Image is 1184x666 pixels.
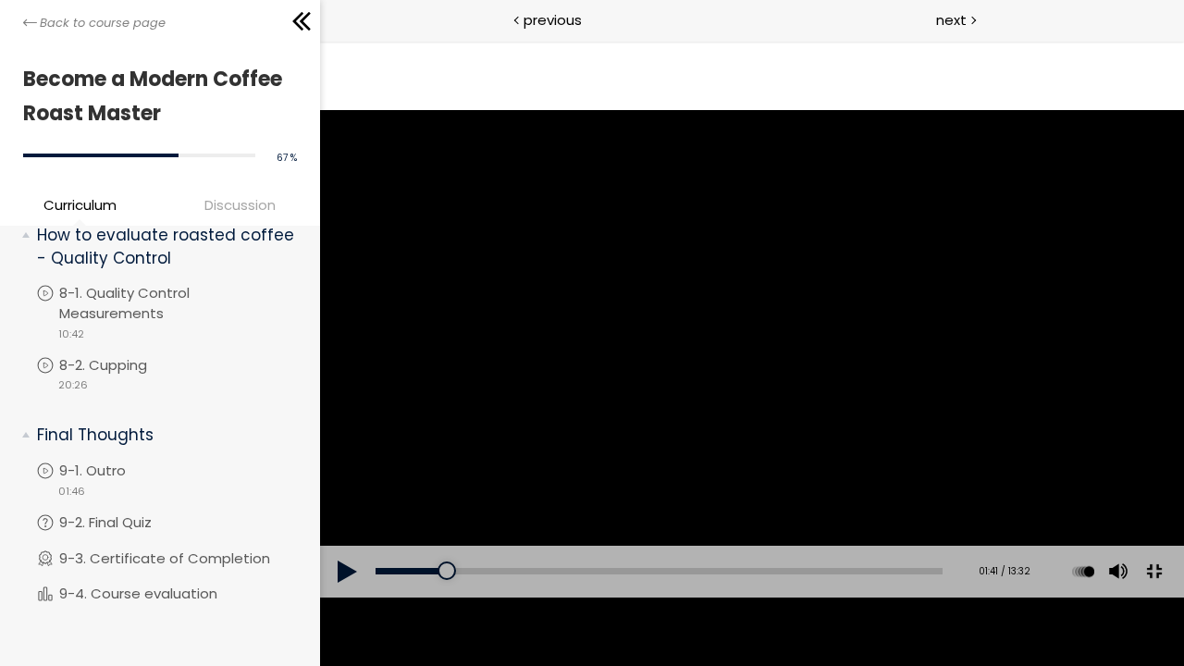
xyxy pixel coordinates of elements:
[749,505,777,557] button: Play back rate
[40,14,166,32] span: Back to course page
[936,9,967,31] span: next
[524,9,582,31] span: previous
[783,505,810,557] button: Volume
[165,194,315,216] span: Discussion
[23,14,166,32] a: Back to course page
[37,224,297,269] p: How to evaluate roasted coffee - Quality Control
[37,424,297,447] p: Final Thoughts
[277,151,297,165] span: 67 %
[746,505,780,557] div: Change playback rate
[639,524,710,538] div: 01:41 / 13:32
[43,194,117,216] span: Curriculum
[23,62,288,131] h1: Become a Modern Coffee Roast Master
